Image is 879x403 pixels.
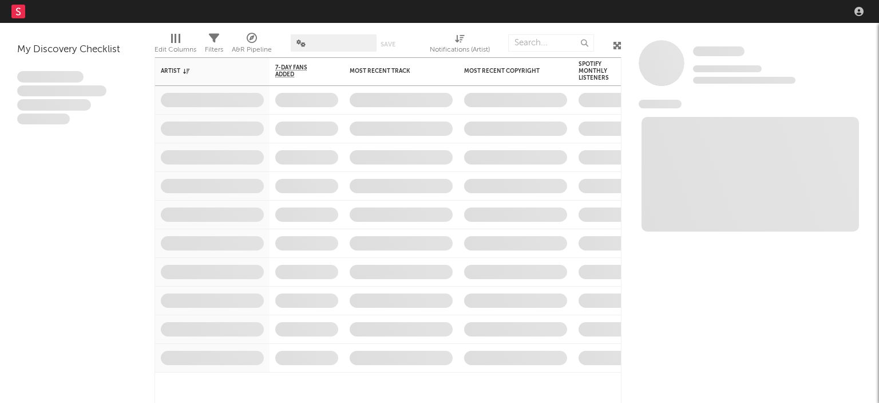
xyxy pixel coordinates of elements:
[693,77,795,84] span: 0 fans last week
[17,71,84,83] span: Lorem ipsum dolor
[17,114,70,125] span: Aliquam viverra
[430,29,490,62] div: Notifications (Artist)
[232,29,272,62] div: A&R Pipeline
[205,29,223,62] div: Filters
[693,46,745,56] span: Some Artist
[350,68,435,75] div: Most Recent Track
[508,34,594,52] input: Search...
[205,43,223,57] div: Filters
[693,46,745,57] a: Some Artist
[579,61,619,81] div: Spotify Monthly Listeners
[17,43,137,57] div: My Discovery Checklist
[17,85,106,97] span: Integer aliquet in purus et
[155,43,196,57] div: Edit Columns
[275,64,321,78] span: 7-Day Fans Added
[693,65,762,72] span: Tracking Since: [DATE]
[17,99,91,111] span: Praesent ac interdum
[161,68,247,75] div: Artist
[232,43,272,57] div: A&R Pipeline
[381,41,395,48] button: Save
[430,43,490,57] div: Notifications (Artist)
[639,100,682,108] span: News Feed
[155,29,196,62] div: Edit Columns
[464,68,550,75] div: Most Recent Copyright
